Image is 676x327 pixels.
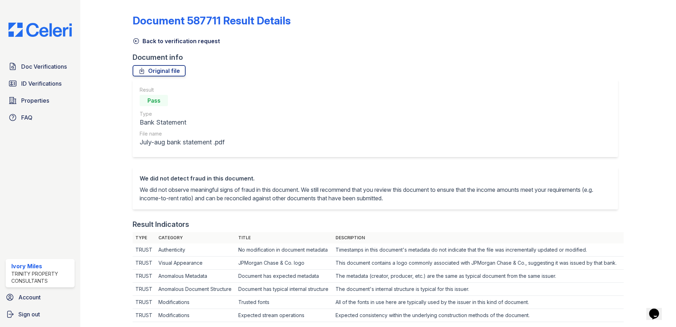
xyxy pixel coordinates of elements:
[646,299,669,320] iframe: chat widget
[133,219,189,229] div: Result Indicators
[235,257,333,270] td: JPMorgan Chase & Co. logo
[333,257,624,270] td: This document contains a logo commonly associated with JPMorgan Chase & Co., suggesting it was is...
[333,270,624,283] td: The metadata (creator, producer, etc.) are the same as typical document from the same issuer.
[140,86,225,93] div: Result
[140,110,225,117] div: Type
[156,232,235,243] th: Category
[133,37,220,45] a: Back to verification request
[21,113,33,122] span: FAQ
[133,14,291,27] a: Document 587711 Result Details
[3,23,77,37] img: CE_Logo_Blue-a8612792a0a2168367f1c8372b55b34899dd931a85d93a1a3d3e32e68fde9ad4.png
[156,257,235,270] td: Visual Appearance
[18,293,41,302] span: Account
[235,232,333,243] th: Title
[235,309,333,322] td: Expected stream operations
[6,76,75,91] a: ID Verifications
[333,296,624,309] td: All of the fonts in use here are typically used by the issuer in this kind of document.
[156,270,235,283] td: Anomalous Metadata
[140,174,611,183] div: We did not detect fraud in this document.
[133,232,156,243] th: Type
[235,270,333,283] td: Document has expected metadata
[133,257,156,270] td: TRUST
[333,283,624,296] td: The document's internal structure is typical for this issuer.
[133,243,156,257] td: TRUST
[133,52,624,62] div: Document info
[3,307,77,321] a: Sign out
[235,283,333,296] td: Document has typical internal structure
[133,283,156,296] td: TRUST
[133,296,156,309] td: TRUST
[140,95,168,106] div: Pass
[235,243,333,257] td: No modification in document metadata
[156,296,235,309] td: Modifications
[333,232,624,243] th: Description
[21,79,62,88] span: ID Verifications
[11,262,72,270] div: Ivory Miles
[156,309,235,322] td: Modifications
[3,290,77,304] a: Account
[6,110,75,125] a: FAQ
[133,65,186,76] a: Original file
[333,243,624,257] td: Timestamps in this document's metadata do not indicate that the file was incrementally updated or...
[6,93,75,108] a: Properties
[140,185,611,202] p: We did not observe meaningful signs of fraud in this document. We still recommend that you review...
[140,117,225,127] div: Bank Statement
[21,62,67,71] span: Doc Verifications
[133,309,156,322] td: TRUST
[133,270,156,283] td: TRUST
[156,243,235,257] td: Authenticity
[140,137,225,147] div: July-aug bank statement .pdf
[21,96,49,105] span: Properties
[333,309,624,322] td: Expected consistency within the underlying construction methods of the document.
[140,130,225,137] div: File name
[18,310,40,319] span: Sign out
[156,283,235,296] td: Anomalous Document Structure
[235,296,333,309] td: Trusted fonts
[11,270,72,285] div: Trinity Property Consultants
[6,59,75,74] a: Doc Verifications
